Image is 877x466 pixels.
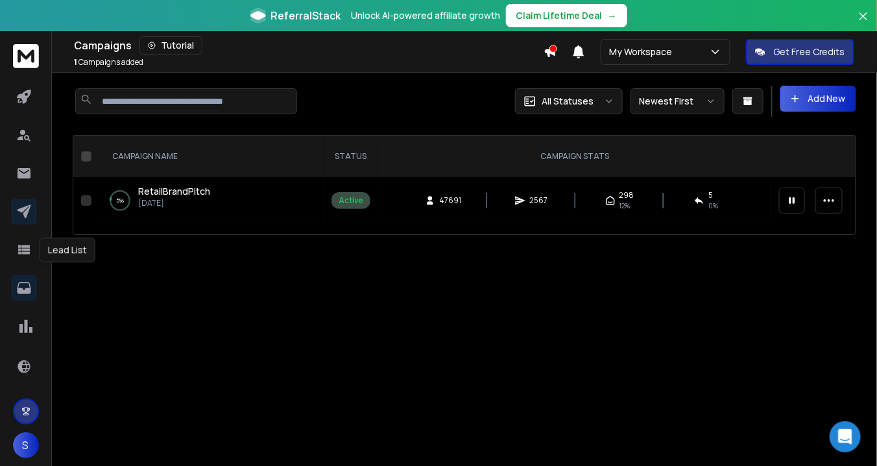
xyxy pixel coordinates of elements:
[138,185,210,197] span: RetailBrandPitch
[608,9,617,22] span: →
[138,198,210,208] p: [DATE]
[13,432,39,458] button: S
[74,56,77,67] span: 1
[271,8,341,23] span: ReferralStack
[324,136,378,177] th: STATUS
[609,45,677,58] p: My Workspace
[378,136,771,177] th: CAMPAIGN STATS
[339,195,363,206] div: Active
[74,36,544,55] div: Campaigns
[746,39,854,65] button: Get Free Credits
[139,36,202,55] button: Tutorial
[97,177,324,224] td: 5%RetailBrandPitch[DATE]
[506,4,627,27] button: Claim Lifetime Deal→
[529,195,547,206] span: 2567
[542,95,594,108] p: All Statuses
[631,88,725,114] button: Newest First
[708,190,713,201] span: 5
[830,421,861,452] div: Open Intercom Messenger
[708,201,718,211] span: 0 %
[439,195,461,206] span: 47691
[780,86,856,112] button: Add New
[619,190,634,201] span: 298
[855,8,872,39] button: Close banner
[773,45,845,58] p: Get Free Credits
[74,57,143,67] p: Campaigns added
[138,185,210,198] a: RetailBrandPitch
[40,238,95,262] div: Lead List
[352,9,501,22] p: Unlock AI-powered affiliate growth
[97,136,324,177] th: CAMPAIGN NAME
[619,201,631,211] span: 12 %
[116,194,124,207] p: 5 %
